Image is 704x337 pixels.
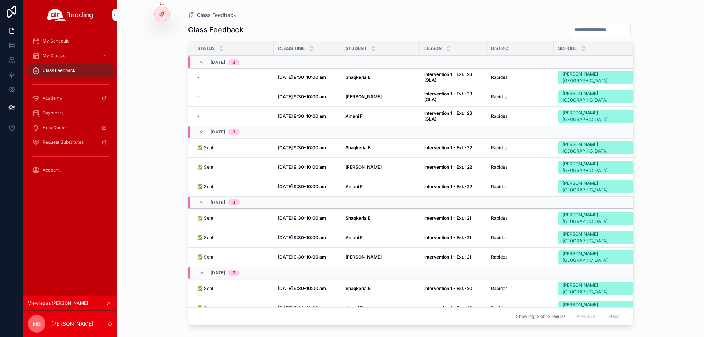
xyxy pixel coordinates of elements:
div: [PERSON_NAME][GEOGRAPHIC_DATA] [562,212,635,225]
span: Payments [43,110,63,116]
strong: Intervention 1 - Ext.-23 (GLA) [424,110,473,122]
a: Intervention 1 - Ext.-22 [424,164,482,170]
span: - [197,94,199,100]
a: [PERSON_NAME][GEOGRAPHIC_DATA] [558,301,639,315]
a: [DATE] 9:30-10:00 am [278,254,337,260]
strong: [DATE] 9:30-10:00 am [278,113,326,119]
div: 3 [232,199,235,205]
a: ✅ Sent [197,184,269,190]
strong: Shaqkeria B [345,145,371,150]
a: Intervention 1 - Ext.-20 [424,286,482,292]
a: [DATE] 9:30-10:00 am [278,305,337,311]
span: Rapides [491,305,507,311]
a: [PERSON_NAME][GEOGRAPHIC_DATA] [558,90,639,103]
span: Status [197,45,215,51]
a: Shaqkeria B [345,215,415,221]
span: Rapides [491,215,507,221]
div: 3 [232,59,235,65]
span: Academy [43,95,62,101]
a: Rapides [491,184,549,190]
span: Showing 12 of 12 results [516,314,565,319]
a: Rapides [491,74,549,80]
div: [PERSON_NAME][GEOGRAPHIC_DATA] [562,231,635,244]
span: Rapides [491,164,507,170]
span: ✅ Sent [197,145,213,151]
a: Rapides [491,113,549,119]
a: Rapides [491,164,549,170]
h1: Class Feedback [188,25,243,35]
strong: Amani F [345,305,363,311]
a: ✅ Sent [197,254,269,260]
strong: Intervention 1 - Ext.-22 [424,145,472,150]
a: [PERSON_NAME][GEOGRAPHIC_DATA] [558,282,639,295]
span: ✅ Sent [197,235,213,241]
a: [DATE] 9:30-10:00 am [278,235,337,241]
a: [DATE] 9:30-10:00 am [278,164,337,170]
strong: Shaqkeria B [345,74,371,80]
strong: Intervention 1 - Ext.-22 [424,184,472,189]
a: ✅ Sent [197,215,269,221]
a: Class Feedback [188,11,236,19]
span: Lesson [424,45,442,51]
a: - [197,94,269,100]
span: Viewing as [PERSON_NAME] [28,300,88,306]
a: ✅ Sent [197,145,269,151]
strong: [PERSON_NAME] [345,164,382,170]
a: Account [28,164,113,177]
span: Rapides [491,235,507,241]
span: [DATE] [210,129,225,135]
strong: Intervention 1 - Ext.-21 [424,235,471,240]
a: [PERSON_NAME][GEOGRAPHIC_DATA] [558,71,639,84]
strong: [DATE] 9:30-10:00 am [278,164,326,170]
a: - [197,113,269,119]
a: Rapides [491,235,549,241]
strong: Intervention 1 - Ext.-20 [424,286,472,291]
a: [DATE] 9:30-10:00 am [278,145,337,151]
a: - [197,74,269,80]
a: [PERSON_NAME][GEOGRAPHIC_DATA] [558,161,639,174]
p: [PERSON_NAME] [51,320,93,327]
a: Intervention 1 - Ext.-21 [424,215,482,221]
a: Academy [28,92,113,105]
strong: Intervention 1 - Ext.-23 (GLA) [424,91,473,102]
div: [PERSON_NAME][GEOGRAPHIC_DATA] [562,282,635,295]
span: [DATE] [210,199,225,205]
strong: [DATE] 9:30-10:00 am [278,286,326,291]
a: ✅ Sent [197,235,269,241]
a: [PERSON_NAME] [345,94,415,100]
span: Rapides [491,145,507,151]
a: [DATE] 9:30-10:00 am [278,113,337,119]
a: [PERSON_NAME][GEOGRAPHIC_DATA] [558,110,639,123]
strong: Intervention 1 - Ext.-22 [424,164,472,170]
a: Rapides [491,215,549,221]
a: Rapides [491,254,549,260]
strong: Shaqkeria B [345,215,371,221]
a: Rapides [491,145,549,151]
strong: Shaqkeria B [345,286,371,291]
a: ✅ Sent [197,305,269,311]
a: Amani F [345,184,415,190]
strong: [PERSON_NAME] [345,94,382,99]
a: ✅ Sent [197,286,269,292]
div: 3 [232,129,235,135]
a: [DATE] 9:30-10:00 am [278,286,337,292]
img: App logo [47,9,93,21]
strong: Intervention 1 - Ext.-23 (GLA) [424,72,473,83]
a: [PERSON_NAME] [345,164,415,170]
a: Intervention 1 - Ext.-23 (GLA) [424,72,482,83]
strong: [DATE] 9:30-10:00 am [278,305,326,311]
a: Class Feedback [28,64,113,77]
strong: [DATE] 9:30-10:00 am [278,254,326,260]
span: NB [33,319,41,328]
strong: [DATE] 9:30-10:00 am [278,94,326,99]
span: [DATE] [210,270,225,276]
a: Payments [28,106,113,120]
a: Rapides [491,286,549,292]
a: My Classes [28,49,113,62]
div: [PERSON_NAME][GEOGRAPHIC_DATA] [562,301,635,315]
strong: Amani F [345,184,363,189]
a: Shaqkeria B [345,286,415,292]
div: [PERSON_NAME][GEOGRAPHIC_DATA] [562,110,635,123]
a: Intervention 1 - Ext.-20 [424,305,482,311]
strong: [DATE] 9:30-10:00 am [278,74,326,80]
